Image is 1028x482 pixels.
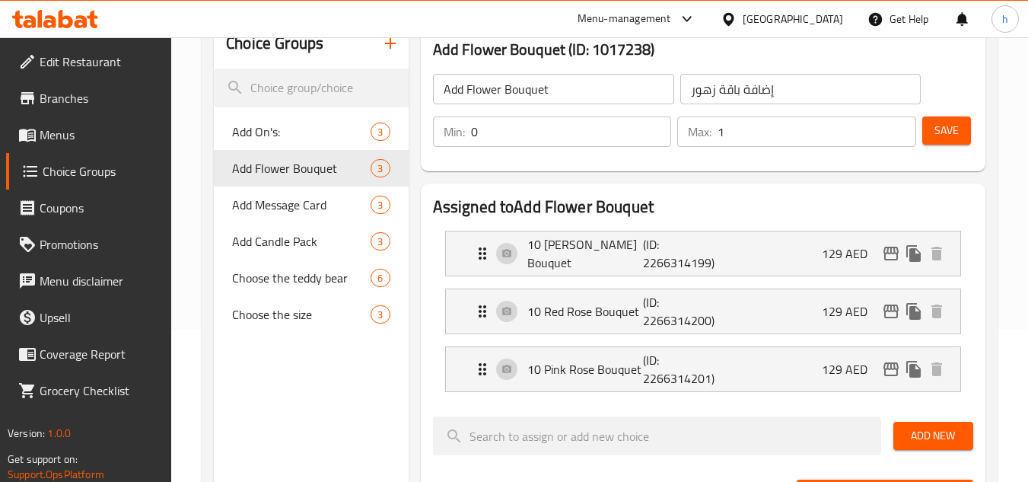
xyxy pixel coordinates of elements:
[232,232,371,251] span: Add Candle Pack
[643,293,721,330] p: (ID: 2266314200)
[433,340,973,398] li: Expand
[6,153,172,190] a: Choice Groups
[643,351,721,388] p: (ID: 2266314201)
[371,269,390,287] div: Choices
[371,232,390,251] div: Choices
[6,299,172,336] a: Upsell
[925,242,948,265] button: delete
[880,242,902,265] button: edit
[371,161,389,176] span: 3
[232,196,371,214] span: Add Message Card
[214,187,408,223] div: Add Message Card3
[925,300,948,323] button: delete
[40,199,160,217] span: Coupons
[371,308,389,322] span: 3
[371,123,390,141] div: Choices
[902,300,925,323] button: duplicate
[232,159,371,177] span: Add Flower Bouquet
[40,272,160,290] span: Menu disclaimer
[446,347,960,391] div: Expand
[371,198,389,212] span: 3
[527,302,644,321] p: 10 Red Rose Bouquet
[371,235,389,249] span: 3
[40,345,160,363] span: Coverage Report
[40,308,160,327] span: Upsell
[40,89,160,107] span: Branches
[822,244,880,263] p: 129 AED
[40,126,160,144] span: Menus
[902,242,925,265] button: duplicate
[433,37,973,62] h3: Add Flower Bouquet (ID: 1017238)
[1002,11,1008,27] span: h
[446,289,960,334] div: Expand
[214,150,408,187] div: Add Flower Bouquet3
[688,123,711,141] p: Max:
[444,123,465,141] p: Min:
[433,225,973,282] li: Expand
[6,190,172,226] a: Coupons
[47,423,71,443] span: 1.0.0
[905,426,961,445] span: Add New
[433,196,973,219] h2: Assigned to Add Flower Bouquet
[446,231,960,276] div: Expand
[527,360,644,378] p: 10 Pink Rose Bouquet
[925,358,948,381] button: delete
[6,336,172,372] a: Coverage Report
[893,422,973,450] button: Add New
[40,381,160,400] span: Grocery Checklist
[578,10,671,28] div: Menu-management
[214,69,408,107] input: search
[6,117,172,153] a: Menus
[371,125,389,139] span: 3
[214,223,408,260] div: Add Candle Pack3
[822,302,880,321] p: 129 AED
[6,80,172,117] a: Branches
[214,260,408,296] div: Choose the teddy bear6
[433,282,973,340] li: Expand
[6,226,172,263] a: Promotions
[922,117,971,145] button: Save
[643,235,721,272] p: (ID: 2266314199)
[232,269,371,287] span: Choose the teddy bear
[902,358,925,381] button: duplicate
[214,296,408,333] div: Choose the size3
[6,43,172,80] a: Edit Restaurant
[371,159,390,177] div: Choices
[880,300,902,323] button: edit
[232,305,371,324] span: Choose the size
[43,162,160,180] span: Choice Groups
[743,11,843,27] div: [GEOGRAPHIC_DATA]
[214,113,408,150] div: Add On's:3
[232,123,371,141] span: Add On's:
[226,32,323,55] h2: Choice Groups
[822,360,880,378] p: 129 AED
[934,121,959,140] span: Save
[8,423,45,443] span: Version:
[433,417,881,455] input: search
[40,235,160,254] span: Promotions
[371,271,389,286] span: 6
[40,53,160,71] span: Edit Restaurant
[527,235,644,272] p: 10 [PERSON_NAME] Bouquet
[6,263,172,299] a: Menu disclaimer
[8,449,78,469] span: Get support on:
[6,372,172,409] a: Grocery Checklist
[880,358,902,381] button: edit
